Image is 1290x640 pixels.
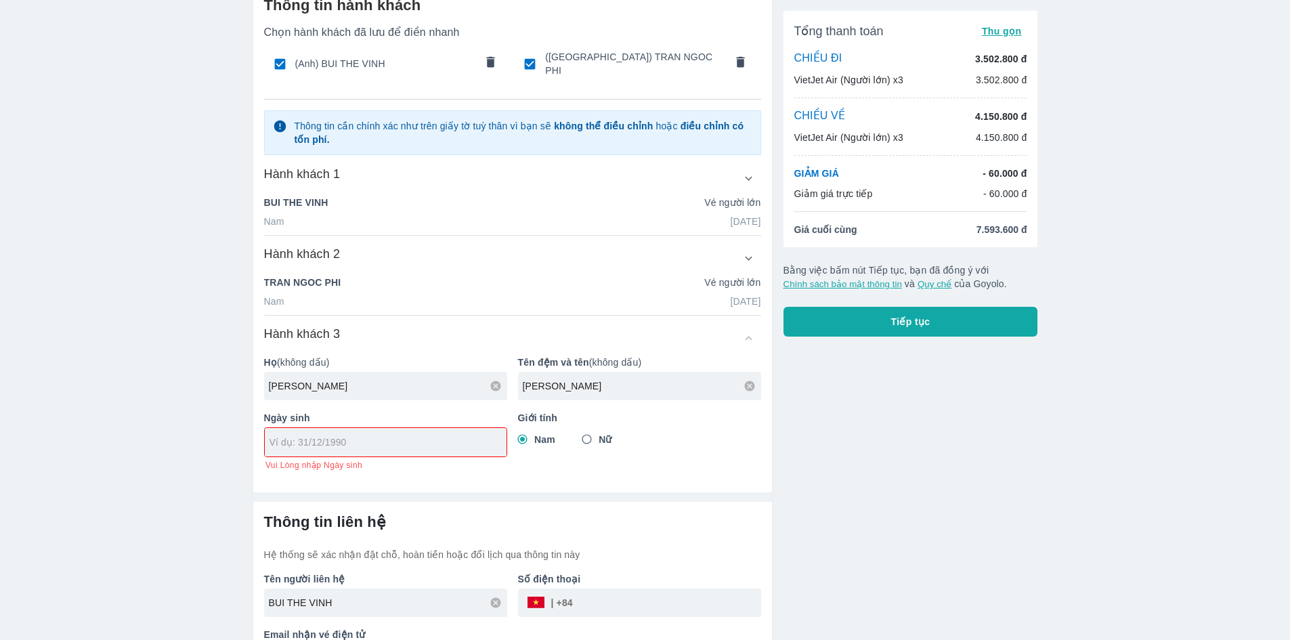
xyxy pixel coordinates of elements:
[264,411,507,425] p: Ngày sinh
[264,574,345,584] b: Tên người liên hệ
[518,574,581,584] b: Số điện thoại
[794,109,846,124] p: CHIỀU VỀ
[294,119,752,146] p: Thông tin cần chính xác như trên giấy tờ tuỳ thân vì bạn sẽ hoặc
[264,629,366,640] b: Email nhận vé điện tử
[704,196,760,209] p: Vé người lớn
[704,276,760,289] p: Vé người lớn
[545,50,725,77] span: ([GEOGRAPHIC_DATA]) TRAN NGOC PHI
[891,315,930,328] span: Tiếp tục
[982,26,1022,37] span: Thu gọn
[264,548,761,561] p: Hệ thống sẽ xác nhận đặt chỗ, hoàn tiền hoặc đổi lịch qua thông tin này
[976,131,1027,144] p: 4.150.800 đ
[270,435,493,449] input: Ví dụ: 31/12/1990
[264,326,341,342] h6: Hành khách 3
[727,49,755,78] button: comments
[476,49,504,78] button: comments
[976,73,1027,87] p: 3.502.800 đ
[264,26,761,39] p: Chọn hành khách đã lưu để điền nhanh
[794,23,884,39] span: Tổng thanh toán
[264,276,341,289] p: TRAN NGOC PHI
[983,167,1027,180] p: - 60.000 đ
[731,295,761,308] p: [DATE]
[264,246,341,262] h6: Hành khách 2
[599,433,611,446] span: Nữ
[554,121,653,131] strong: không thể điều chỉnh
[918,279,951,289] button: Quy chế
[783,279,902,289] button: Chính sách bảo mật thông tin
[975,110,1027,123] p: 4.150.800 đ
[794,223,857,236] span: Giá cuối cùng
[518,356,761,369] p: (không dấu)
[265,460,362,471] span: Vui Lòng nhập Ngày sinh
[518,357,589,368] b: Tên đệm và tên
[264,513,761,532] h6: Thông tin liên hệ
[783,307,1038,337] button: Tiếp tục
[264,295,284,308] p: Nam
[264,356,507,369] p: (không dấu)
[794,187,873,200] p: Giảm giá trực tiếp
[794,51,842,66] p: CHIỀU ĐI
[794,73,903,87] p: VietJet Air (Người lớn) x3
[264,215,284,228] p: Nam
[269,379,507,393] input: Ví dụ: NGUYEN
[976,223,1027,236] span: 7.593.600 đ
[295,57,475,70] span: (Anh) BUI THE VINH
[523,379,761,393] input: Ví dụ: VAN A
[269,596,507,610] input: Ví dụ: NGUYEN VAN A
[731,215,761,228] p: [DATE]
[794,131,903,144] p: VietJet Air (Người lớn) x3
[983,187,1027,200] p: - 60.000 đ
[518,411,761,425] p: Giới tính
[264,196,328,209] p: BUI THE VINH
[264,166,341,182] h6: Hành khách 1
[975,52,1027,66] p: 3.502.800 đ
[976,22,1027,41] button: Thu gọn
[264,357,277,368] b: Họ
[794,167,839,180] p: GIẢM GIÁ
[534,433,555,446] span: Nam
[783,263,1038,291] p: Bằng việc bấm nút Tiếp tục, bạn đã đồng ý với và của Goyolo.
